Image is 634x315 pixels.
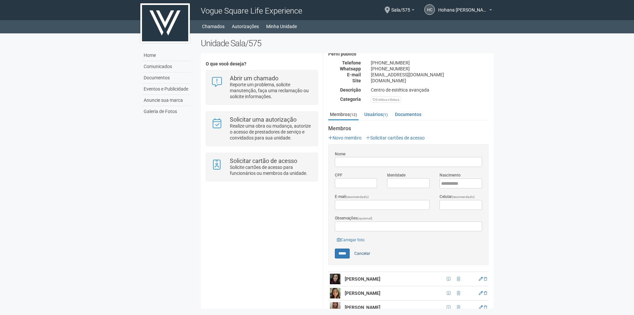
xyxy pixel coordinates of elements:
span: (opcional) [357,217,372,220]
label: Nome [335,151,345,157]
strong: Categoria [340,97,361,102]
label: Nascimento [440,172,461,178]
strong: Whatsapp [340,66,361,71]
a: Autorizações [232,22,259,31]
a: Editar membro [479,291,483,295]
a: Excluir membro [484,277,487,281]
strong: Telefone [342,60,361,65]
a: Excluir membro [484,291,487,295]
p: Realize uma obra ou mudança, autorize o acesso de prestadores de serviço e convidados para sua un... [230,123,313,141]
h4: Perfil público [328,52,489,57]
span: Vogue Square Life Experience [201,6,302,16]
strong: Solicitar uma autorização [230,116,297,123]
a: Editar membro [479,277,483,281]
a: Carregar foto [335,236,367,244]
a: Abrir um chamado Reporte um problema, solicite manutenção, faça uma reclamação ou solicite inform... [211,75,312,99]
div: Estética e Beleza [371,97,401,103]
a: Sala/575 [391,8,414,14]
a: Solicitar cartão de acesso Solicite cartões de acesso para funcionários ou membros da unidade. [211,158,312,176]
strong: Site [352,78,361,83]
a: Comunicados [142,61,191,72]
label: Identidade [387,172,405,178]
small: (1) [383,112,388,117]
label: Observações [335,215,372,221]
strong: Abrir um chamado [230,75,278,82]
strong: Solicitar cartão de acesso [230,157,297,164]
label: CPF [335,172,342,178]
p: Solicite cartões de acesso para funcionários ou membros da unidade. [230,164,313,176]
a: Editar membro [479,305,483,310]
a: Solicitar uma autorização Realize uma obra ou mudança, autorize o acesso de prestadores de serviç... [211,117,312,141]
a: Minha Unidade [266,22,297,31]
a: Excluir membro [484,305,487,310]
img: user.png [330,288,340,298]
div: [PHONE_NUMBER] [366,60,494,66]
label: Celular [440,194,475,200]
span: (recomendado) [452,195,475,199]
span: (recomendado) [346,195,369,199]
a: Anuncie sua marca [142,95,191,106]
h2: Unidade Sala/575 [201,38,494,48]
strong: Membros [328,126,489,132]
a: Cancelar [351,249,374,258]
a: Documentos [142,72,191,84]
div: [PHONE_NUMBER] [366,66,494,72]
span: Hohana Cheuen Costa Carvalho Herdina [438,1,488,13]
span: Sala/575 [391,1,410,13]
strong: [PERSON_NAME] [345,276,380,282]
img: user.png [330,274,340,284]
div: [DOMAIN_NAME] [366,78,494,84]
a: Membros(12) [328,109,359,120]
p: Reporte um problema, solicite manutenção, faça uma reclamação ou solicite informações. [230,82,313,99]
a: Eventos e Publicidade [142,84,191,95]
div: [EMAIL_ADDRESS][DOMAIN_NAME] [366,72,494,78]
label: E-mail [335,194,369,200]
a: Usuários(1) [363,109,389,119]
a: Galeria de Fotos [142,106,191,117]
a: Hohana [PERSON_NAME] [PERSON_NAME] [438,8,492,14]
div: Centro de estética avançada [366,87,494,93]
h4: O que você deseja? [206,61,318,66]
img: user.png [330,302,340,313]
strong: [PERSON_NAME] [345,305,380,310]
strong: E-mail [347,72,361,77]
a: Documentos [393,109,423,119]
strong: [PERSON_NAME] [345,291,380,296]
small: (12) [350,112,357,117]
a: Solicitar cartões de acesso [366,135,425,140]
a: HC [424,4,435,15]
img: logo.jpg [140,3,190,43]
strong: Descrição [340,87,361,93]
a: Chamados [202,22,225,31]
a: Novo membro [328,135,362,140]
a: Home [142,50,191,61]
